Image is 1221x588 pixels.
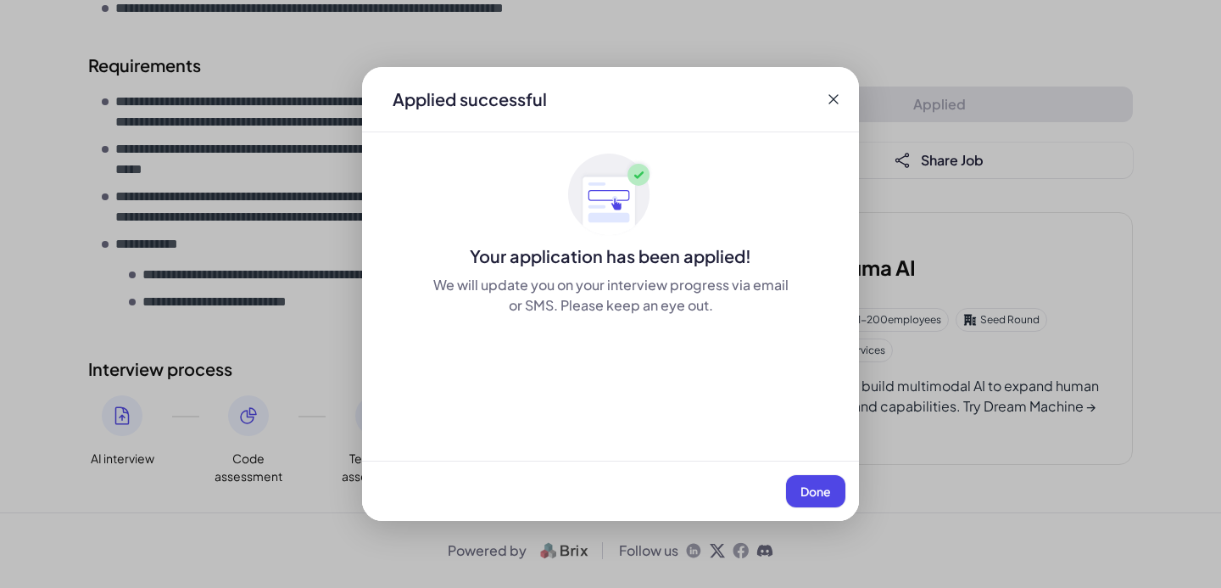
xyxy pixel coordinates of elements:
img: ApplyedMaskGroup3.svg [568,153,653,238]
span: Done [800,484,831,499]
button: Done [786,475,845,507]
div: Applied successful [393,87,547,111]
div: Your application has been applied! [362,244,859,268]
div: We will update you on your interview progress via email or SMS. Please keep an eye out. [430,275,791,316]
